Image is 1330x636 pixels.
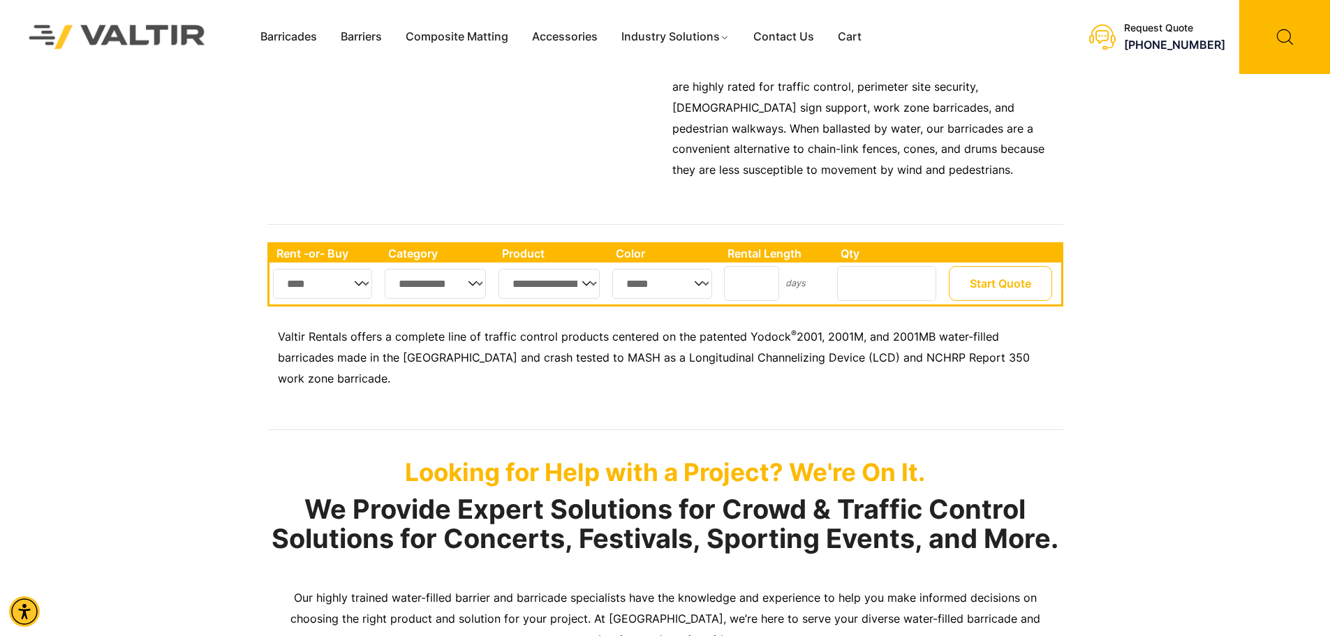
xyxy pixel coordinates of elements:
[394,27,520,47] a: Composite Matting
[724,266,779,301] input: Number
[612,269,712,299] select: Single select
[785,278,806,288] small: days
[834,244,945,262] th: Qty
[741,27,826,47] a: Contact Us
[520,27,609,47] a: Accessories
[381,244,496,262] th: Category
[267,495,1063,554] h2: We Provide Expert Solutions for Crowd & Traffic Control Solutions for Concerts, Festivals, Sporti...
[269,244,381,262] th: Rent -or- Buy
[721,244,834,262] th: Rental Length
[609,27,741,47] a: Industry Solutions
[385,269,487,299] select: Single select
[609,244,721,262] th: Color
[498,269,600,299] select: Single select
[273,269,373,299] select: Single select
[249,27,329,47] a: Barricades
[826,27,873,47] a: Cart
[278,330,1030,385] span: 2001, 2001M, and 2001MB water-filled barricades made in the [GEOGRAPHIC_DATA] and crash tested to...
[329,27,394,47] a: Barriers
[672,56,1056,182] p: Our heady-duty barricades are made in the [GEOGRAPHIC_DATA] and are highly rated for traffic cont...
[1124,22,1225,34] div: Request Quote
[10,6,224,67] img: Valtir Rentals
[949,266,1052,301] button: Start Quote
[837,266,936,301] input: Number
[495,244,609,262] th: Product
[267,457,1063,487] p: Looking for Help with a Project? We're On It.
[278,330,791,343] span: Valtir Rentals offers a complete line of traffic control products centered on the patented Yodock
[791,328,797,339] sup: ®
[1124,38,1225,52] a: call (888) 496-3625
[9,596,40,627] div: Accessibility Menu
